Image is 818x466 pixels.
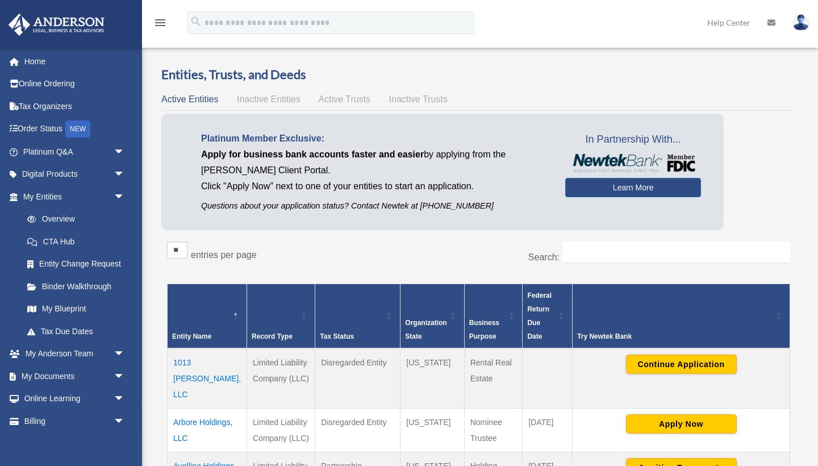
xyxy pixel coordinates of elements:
td: Disregarded Entity [315,348,400,409]
span: Tax Status [320,332,354,340]
i: menu [153,16,167,30]
label: Search: [528,252,560,262]
a: Online Learningarrow_drop_down [8,388,142,410]
span: Active Entities [161,94,218,104]
th: Federal Return Due Date: Activate to sort [523,284,573,348]
a: Home [8,50,142,73]
td: [US_STATE] [400,348,464,409]
a: My Blueprint [16,298,136,321]
td: 1013 [PERSON_NAME], LLC [168,348,247,409]
span: Federal Return Due Date [527,292,552,340]
p: by applying from the [PERSON_NAME] Client Portal. [201,147,548,178]
img: NewtekBankLogoSM.png [571,154,695,172]
a: Overview [16,208,131,231]
div: Try Newtek Bank [577,330,773,343]
th: Entity Name: Activate to invert sorting [168,284,247,348]
td: Rental Real Estate [464,348,523,409]
button: Continue Application [626,355,737,374]
span: arrow_drop_down [114,163,136,186]
th: Try Newtek Bank : Activate to sort [573,284,790,348]
a: Tax Organizers [8,95,142,118]
img: Anderson Advisors Platinum Portal [5,14,108,36]
img: User Pic [792,14,809,31]
p: Platinum Member Exclusive: [201,131,548,147]
a: Tax Due Dates [16,320,136,343]
button: Apply Now [626,414,737,434]
span: Business Purpose [469,319,499,340]
a: Learn More [565,178,701,197]
span: Apply for business bank accounts faster and easier [201,149,424,159]
a: My Entitiesarrow_drop_down [8,185,136,208]
th: Record Type: Activate to sort [247,284,315,348]
a: My Anderson Teamarrow_drop_down [8,343,142,365]
a: Billingarrow_drop_down [8,410,142,432]
span: Entity Name [172,332,211,340]
td: Disregarded Entity [315,408,400,452]
span: In Partnership With... [565,131,701,149]
p: Questions about your application status? Contact Newtek at [PHONE_NUMBER] [201,199,548,213]
span: arrow_drop_down [114,410,136,433]
td: Nominee Trustee [464,408,523,452]
td: Limited Liability Company (LLC) [247,348,315,409]
a: CTA Hub [16,230,136,253]
span: Active Trusts [319,94,371,104]
i: search [190,15,202,28]
td: [US_STATE] [400,408,464,452]
a: menu [153,20,167,30]
span: arrow_drop_down [114,343,136,366]
span: Record Type [252,332,293,340]
a: My Documentsarrow_drop_down [8,365,142,388]
span: Inactive Trusts [389,94,448,104]
td: [DATE] [523,408,573,452]
th: Business Purpose: Activate to sort [464,284,523,348]
span: arrow_drop_down [114,185,136,209]
a: Order StatusNEW [8,118,142,141]
span: Inactive Entities [237,94,301,104]
h3: Entities, Trusts, and Deeds [161,66,796,84]
th: Organization State: Activate to sort [400,284,464,348]
span: Organization State [405,319,446,340]
a: Entity Change Request [16,253,136,276]
td: Arbore Holdings, LLC [168,408,247,452]
a: Online Ordering [8,73,142,95]
td: Limited Liability Company (LLC) [247,408,315,452]
label: entries per page [191,250,257,260]
div: NEW [65,120,90,138]
p: Click "Apply Now" next to one of your entities to start an application. [201,178,548,194]
a: Platinum Q&Aarrow_drop_down [8,140,142,163]
span: arrow_drop_down [114,140,136,164]
th: Tax Status: Activate to sort [315,284,400,348]
a: Digital Productsarrow_drop_down [8,163,142,186]
a: Binder Walkthrough [16,275,136,298]
span: arrow_drop_down [114,388,136,411]
span: arrow_drop_down [114,365,136,388]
